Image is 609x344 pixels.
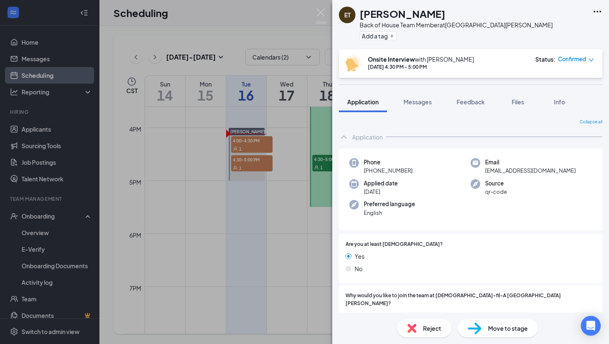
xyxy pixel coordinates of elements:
div: [DATE] 4:30 PM - 5:00 PM [368,63,474,70]
span: Are you at least [DEMOGRAPHIC_DATA]? [346,241,443,248]
span: [PHONE_NUMBER] [364,166,413,175]
svg: Plus [389,34,394,38]
svg: Ellipses [592,7,602,17]
span: Confirmed [558,55,586,63]
span: Move to stage [488,324,528,333]
span: Yes [355,252,365,261]
span: Applied date [364,179,398,188]
span: Reject [423,324,441,333]
div: Open Intercom Messenger [581,316,601,336]
span: Yes [346,311,596,320]
div: with [PERSON_NAME] [368,55,474,63]
div: Status : [535,55,556,63]
button: PlusAdd a tag [360,31,396,40]
span: Messages [404,98,432,106]
span: Preferred language [364,200,415,208]
span: Files [512,98,524,106]
span: [DATE] [364,188,398,196]
b: Onsite Interview [368,55,415,63]
span: down [588,57,594,63]
span: Collapse all [580,119,602,125]
span: Phone [364,158,413,166]
span: Email [485,158,576,166]
span: Feedback [457,98,485,106]
span: No [355,264,362,273]
span: Info [554,98,565,106]
span: Source [485,179,507,188]
div: ET [344,11,350,19]
span: English [364,209,415,217]
svg: ChevronUp [339,132,349,142]
div: Back of House Team Member at [GEOGRAPHIC_DATA][PERSON_NAME] [360,21,553,29]
span: qr-code [485,188,507,196]
div: Application [352,133,383,141]
h1: [PERSON_NAME] [360,7,445,21]
span: [EMAIL_ADDRESS][DOMAIN_NAME] [485,166,576,175]
span: Why would you like to join the team at [DEMOGRAPHIC_DATA]-fil-A [GEOGRAPHIC_DATA][PERSON_NAME]? [346,292,596,308]
span: Application [347,98,379,106]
